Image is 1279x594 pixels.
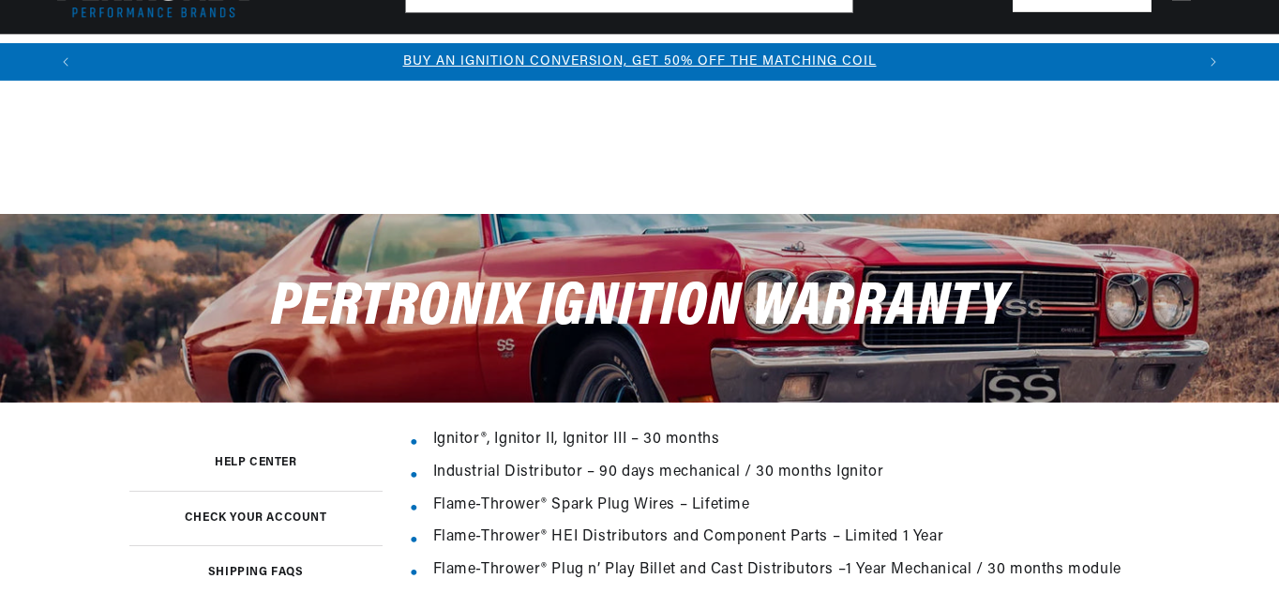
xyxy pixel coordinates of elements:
[129,491,383,545] a: Check your account
[1119,35,1232,80] summary: Product Support
[403,54,877,69] a: BUY AN IGNITION CONVERSION, GET 50% OFF THE MATCHING COIL
[208,568,304,577] h3: Shipping FAQs
[84,52,1195,72] div: Announcement
[433,461,1151,485] li: Industrial Distributor – 90 days mechanical / 30 months Ignitor
[215,458,297,467] h3: Help Center
[592,35,699,79] summary: Engine Swaps
[47,43,84,81] button: Translation missing: en.sections.announcements.previous_announcement
[84,52,1195,72] div: 1 of 3
[129,435,383,490] a: Help Center
[433,428,1151,452] li: Ignitor®, Ignitor II, Ignitor III – 30 months
[433,525,1151,550] li: Flame-Thrower® HEI Distributors and Component Parts – Limited 1 Year
[1195,43,1232,81] button: Translation missing: en.sections.announcements.next_announcement
[968,35,1065,79] summary: Motorcycle
[271,278,1007,339] span: PerTronix Ignition Warranty
[185,513,327,523] h3: Check your account
[198,35,354,79] summary: Coils & Distributors
[47,35,198,79] summary: Ignition Conversions
[354,35,592,79] summary: Headers, Exhausts & Components
[699,35,835,79] summary: Battery Products
[433,494,1151,518] li: Flame-Thrower® Spark Plug Wires – Lifetime
[835,35,969,79] summary: Spark Plug Wires
[433,558,1151,583] li: Flame-Thrower® Plug n’ Play Billet and Cast Distributors –1 Year Mechanical / 30 months module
